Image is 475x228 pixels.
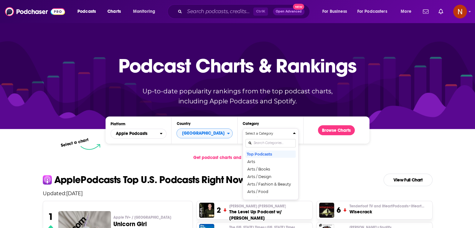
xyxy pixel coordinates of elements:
div: Search podcasts, credits, & more... [173,4,316,19]
span: Charts [107,7,121,16]
h2: Platforms [111,129,166,139]
button: Top Podcasts [245,150,296,158]
span: Monitoring [133,7,155,16]
input: Search podcasts, credits, & more... [185,7,253,17]
p: Up-to-date popularity rankings from the top podcast charts, including Apple Podcasts and Spotify. [130,86,345,106]
a: [PERSON_NAME] [PERSON_NAME]The Level Up Podcast w/ [PERSON_NAME] [229,204,309,221]
button: open menu [111,129,166,139]
img: Wisecrack [319,203,334,218]
h3: Wisecrack [349,209,424,215]
span: Open Advanced [276,10,302,13]
button: open menu [73,7,104,17]
span: For Business [322,7,347,16]
a: Tenderfoot TV and iHeartPodcasts•iHeartRadioWisecrack [349,204,424,215]
button: open menu [129,7,163,17]
h3: 2 [217,206,221,215]
p: Apple TV+ / Seven Hills [113,215,187,220]
button: Arts / Books [245,165,296,173]
button: Open AdvancedNew [273,8,304,15]
a: Charts [103,7,125,17]
span: Get podcast charts and rankings via API [193,155,275,160]
p: Podcast Charts & Rankings [118,45,357,86]
button: open menu [318,7,355,17]
span: Logged in as AdelNBM [453,5,467,18]
a: Get podcast charts and rankings via API [188,150,287,165]
span: Tenderfoot TV and iHeartPodcasts [349,204,424,209]
p: Select a chart [61,137,89,148]
img: Podchaser - Follow, Share and Rate Podcasts [5,6,65,17]
p: Tenderfoot TV and iHeartPodcasts • iHeartRadio [349,204,424,209]
h3: 1 [48,211,53,222]
span: Apple TV+ / [GEOGRAPHIC_DATA] [113,215,171,220]
span: [PERSON_NAME] [PERSON_NAME] [229,204,286,209]
button: Arts / Food [245,188,296,195]
button: Countries [176,128,232,138]
h3: Unicorn Girl [113,221,187,227]
button: Show profile menu [453,5,467,18]
button: Categories [243,128,299,200]
span: More [401,7,411,16]
p: Apple Podcasts Top U.S. Podcasts Right Now [54,175,246,185]
img: select arrow [81,144,100,150]
h3: The Level Up Podcast w/ [PERSON_NAME] [229,209,309,221]
span: • iHeartRadio [408,204,432,208]
h3: 6 [337,206,341,215]
img: The Level Up Podcast w/ Paul Alex [199,203,214,218]
button: Arts / Design [245,173,296,180]
span: Apple Podcasts [116,131,147,136]
input: Search Categories... [245,139,296,147]
button: Arts [245,158,296,165]
span: Podcasts [77,7,96,16]
button: open menu [396,7,419,17]
a: Show notifications dropdown [436,6,446,17]
span: For Podcasters [357,7,387,16]
p: Paul Alex Espinoza [229,204,309,209]
a: Show notifications dropdown [420,6,431,17]
img: User Profile [453,5,467,18]
button: Arts / Fashion & Beauty [245,180,296,188]
a: View Full Chart [383,174,433,186]
span: Ctrl K [253,7,268,16]
p: Updated: [DATE] [38,191,438,196]
button: Arts / Performing Arts [245,195,296,203]
button: Browse Charts [318,125,355,135]
button: open menu [353,7,396,17]
span: New [293,4,304,10]
img: apple Icon [43,175,52,184]
span: [GEOGRAPHIC_DATA] [177,128,227,139]
h4: Select a Category [245,132,290,135]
